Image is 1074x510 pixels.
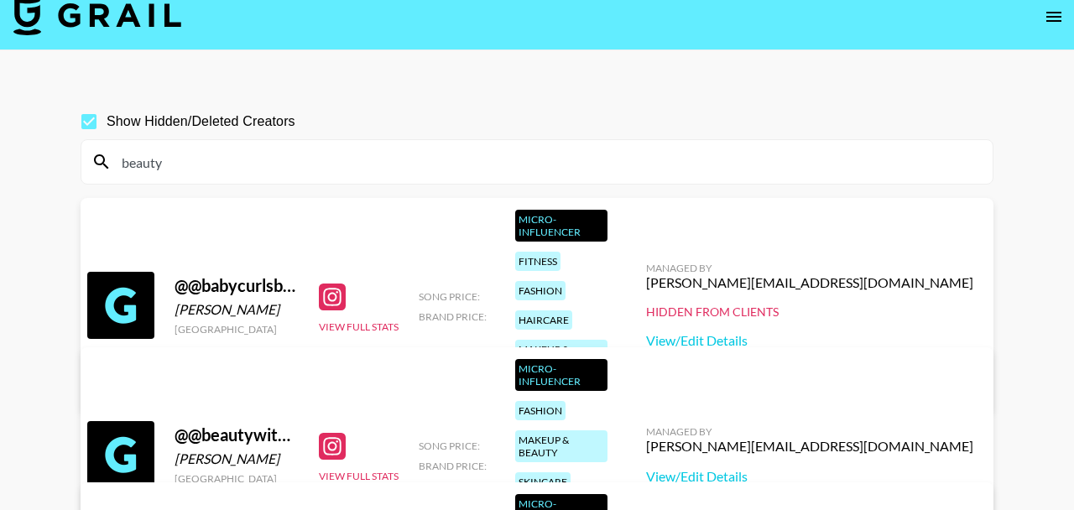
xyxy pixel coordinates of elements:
[515,340,607,372] div: makeup & beauty
[175,301,299,318] div: [PERSON_NAME]
[112,148,983,175] input: Search by User Name
[646,304,973,320] div: Hidden from Clients
[515,210,607,242] div: Micro-Influencer
[515,472,571,492] div: skincare
[419,440,480,452] span: Song Price:
[419,290,480,303] span: Song Price:
[107,112,295,132] span: Show Hidden/Deleted Creators
[419,460,487,472] span: Brand Price:
[646,262,973,274] div: Managed By
[515,252,560,271] div: fitness
[175,472,299,485] div: [GEOGRAPHIC_DATA]
[515,281,566,300] div: fashion
[646,274,973,291] div: [PERSON_NAME][EMAIL_ADDRESS][DOMAIN_NAME]
[175,450,299,467] div: [PERSON_NAME]
[175,275,299,296] div: @ @babycurlsbeauty
[646,425,973,438] div: Managed By
[319,320,399,333] button: View Full Stats
[319,470,399,482] button: View Full Stats
[515,359,607,391] div: Micro-Influencer
[175,424,299,445] div: @ @beautywithbeth1
[515,401,566,420] div: fashion
[419,310,487,323] span: Brand Price:
[646,468,973,485] a: View/Edit Details
[515,310,572,330] div: haircare
[515,430,607,462] div: makeup & beauty
[646,438,973,455] div: [PERSON_NAME][EMAIL_ADDRESS][DOMAIN_NAME]
[175,323,299,336] div: [GEOGRAPHIC_DATA]
[646,332,973,349] a: View/Edit Details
